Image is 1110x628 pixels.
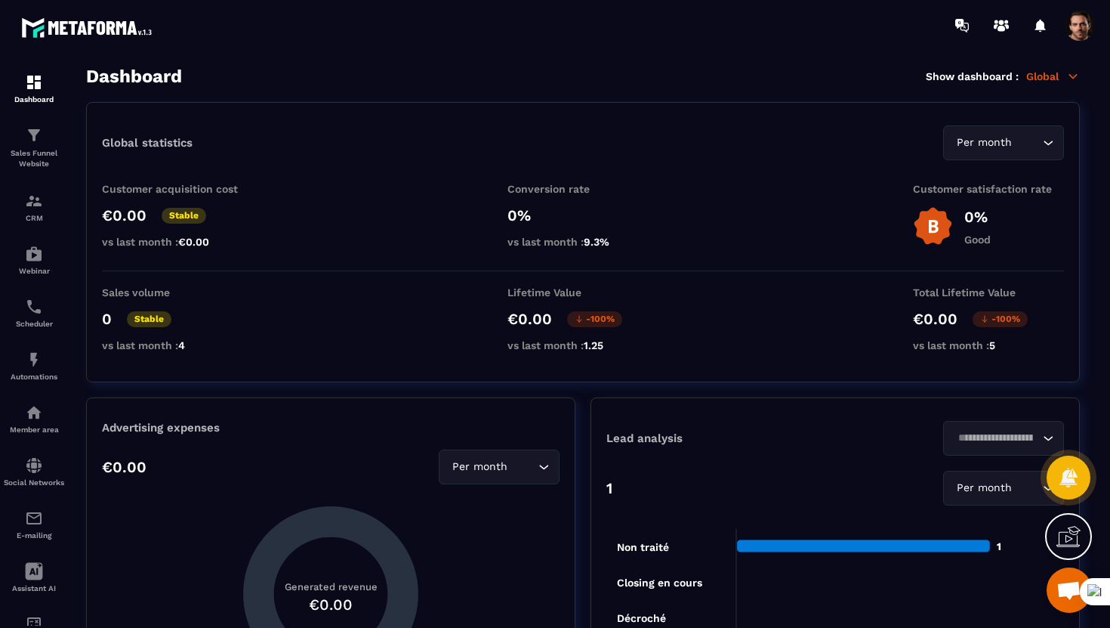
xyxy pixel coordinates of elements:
[507,339,658,351] p: vs last month :
[4,373,64,381] p: Automations
[178,339,185,351] span: 4
[449,459,510,475] span: Per month
[584,339,603,351] span: 1.25
[953,480,1015,497] span: Per month
[953,430,1039,447] input: Search for option
[162,208,206,224] p: Stable
[4,445,64,498] a: social-networksocial-networkSocial Networks
[86,66,182,87] h3: Dashboard
[4,320,64,328] p: Scheduler
[973,311,1028,327] p: -100%
[606,432,835,445] p: Lead analysis
[4,181,64,234] a: formationformationCRM
[25,126,43,144] img: formation
[25,509,43,527] img: email
[913,286,1064,299] p: Total Lifetime Value
[507,236,658,248] p: vs last month :
[25,298,43,316] img: scheduler
[584,236,609,248] span: 9.3%
[943,421,1064,456] div: Search for option
[926,70,1019,82] p: Show dashboard :
[1047,568,1092,613] div: Mở cuộc trò chuyện
[4,95,64,104] p: Dashboard
[913,206,953,246] img: b-badge-o.b3b20ee6.svg
[4,339,64,392] a: automationsautomationsAutomations
[25,192,43,210] img: formation
[4,148,64,169] p: Sales Funnel Website
[1015,135,1039,151] input: Search for option
[102,310,112,328] p: 0
[913,310,957,328] p: €0.00
[943,471,1064,506] div: Search for option
[4,531,64,540] p: E-mailing
[25,245,43,263] img: automations
[4,286,64,339] a: schedulerschedulerScheduler
[507,286,658,299] p: Lifetime Value
[1015,480,1039,497] input: Search for option
[507,183,658,195] p: Conversion rate
[25,73,43,91] img: formation
[127,311,171,327] p: Stable
[4,498,64,551] a: emailemailE-mailing
[102,236,253,248] p: vs last month :
[4,551,64,604] a: Assistant AI
[964,234,991,246] p: Good
[102,458,146,476] p: €0.00
[102,339,253,351] p: vs last month :
[4,425,64,434] p: Member area
[102,286,253,299] p: Sales volume
[1026,70,1080,83] p: Global
[4,478,64,487] p: Social Networks
[964,208,991,226] p: 0%
[25,404,43,422] img: automations
[617,612,666,624] tspan: Décroché
[25,456,43,475] img: social-network
[4,234,64,286] a: automationsautomationsWebinar
[102,206,146,224] p: €0.00
[913,339,1064,351] p: vs last month :
[567,311,622,327] p: -100%
[4,584,64,592] p: Assistant AI
[507,310,552,328] p: €0.00
[507,206,658,224] p: 0%
[25,351,43,369] img: automations
[617,577,702,589] tspan: Closing en cours
[989,339,995,351] span: 5
[102,421,560,435] p: Advertising expenses
[102,136,193,150] p: Global statistics
[510,459,535,475] input: Search for option
[4,267,64,275] p: Webinar
[102,183,253,195] p: Customer acquisition cost
[953,135,1015,151] span: Per month
[178,236,209,248] span: €0.00
[439,450,560,484] div: Search for option
[21,14,157,42] img: logo
[913,183,1064,195] p: Customer satisfaction rate
[4,392,64,445] a: automationsautomationsMember area
[4,115,64,181] a: formationformationSales Funnel Website
[606,479,612,497] p: 1
[4,62,64,115] a: formationformationDashboard
[4,214,64,222] p: CRM
[617,541,669,553] tspan: Non traité
[943,125,1064,160] div: Search for option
